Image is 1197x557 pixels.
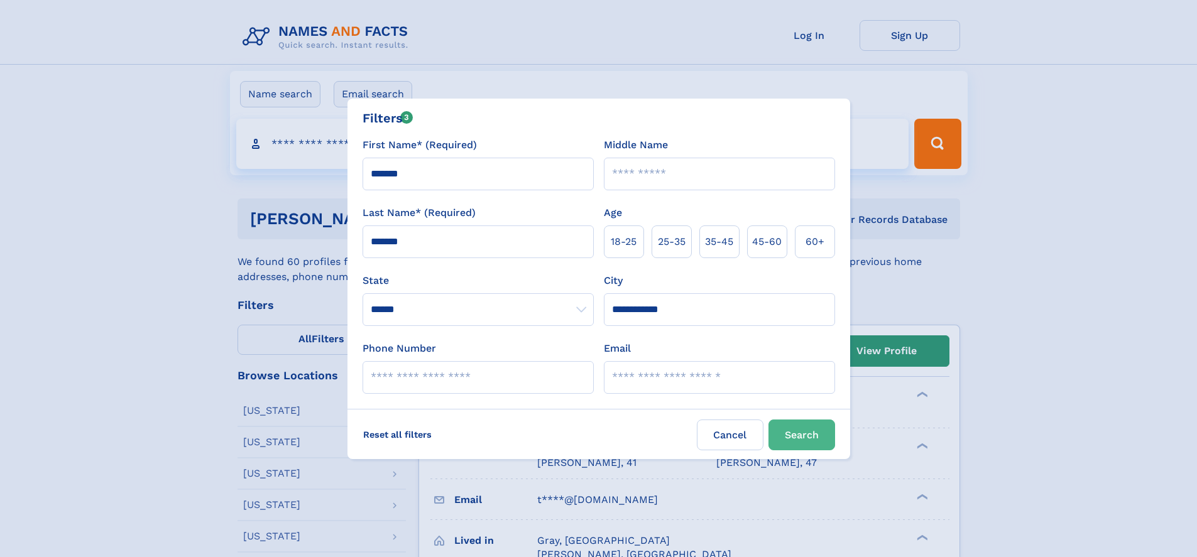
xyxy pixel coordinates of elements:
span: 60+ [806,234,824,249]
label: Age [604,205,622,220]
label: Reset all filters [355,419,440,450]
label: City [604,273,623,288]
label: Phone Number [363,341,436,356]
label: Last Name* (Required) [363,205,476,220]
label: First Name* (Required) [363,138,477,153]
label: Email [604,341,631,356]
span: 18‑25 [611,234,637,249]
label: State [363,273,594,288]
span: 35‑45 [705,234,733,249]
span: 25‑35 [658,234,686,249]
label: Cancel [697,419,763,450]
label: Middle Name [604,138,668,153]
button: Search [768,419,835,450]
span: 45‑60 [752,234,782,249]
div: Filters [363,109,413,127]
